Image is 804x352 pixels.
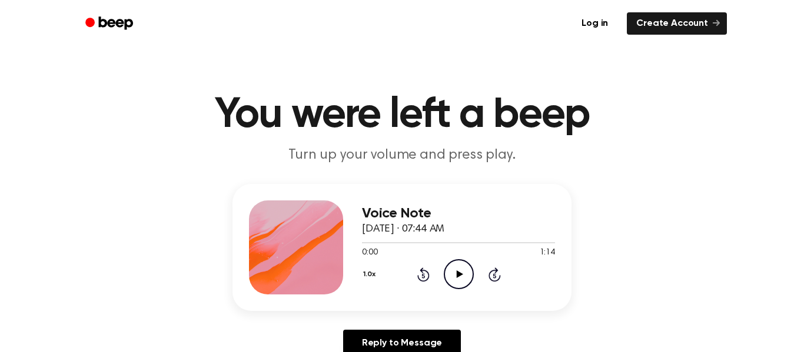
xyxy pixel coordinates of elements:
button: 1.0x [362,264,380,284]
h3: Voice Note [362,206,555,222]
h1: You were left a beep [101,94,703,136]
a: Create Account [627,12,727,35]
a: Beep [77,12,144,35]
span: 1:14 [540,247,555,259]
span: 0:00 [362,247,377,259]
p: Turn up your volume and press play. [176,146,628,165]
a: Log in [570,10,620,37]
span: [DATE] · 07:44 AM [362,224,444,234]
